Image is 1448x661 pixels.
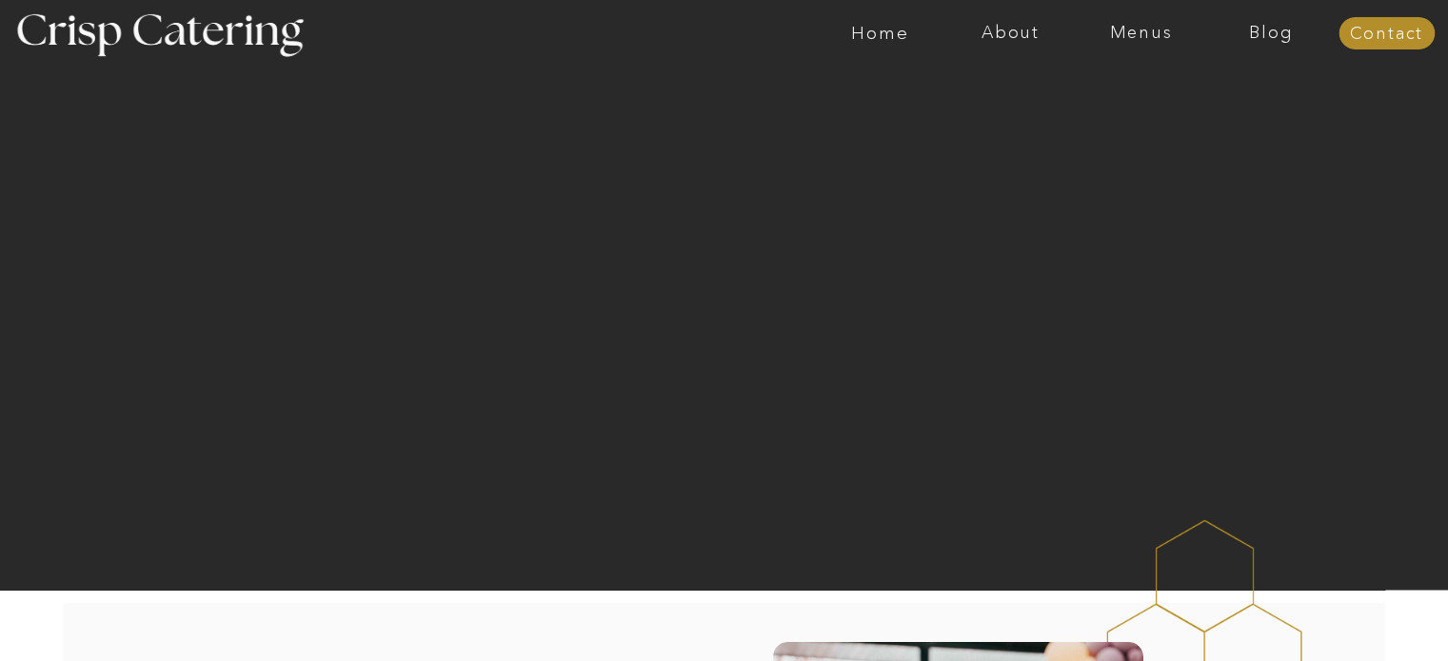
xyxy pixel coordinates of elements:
a: Contact [1339,25,1435,44]
a: Blog [1206,24,1337,43]
a: Menus [1076,24,1206,43]
a: Home [815,24,945,43]
a: About [945,24,1076,43]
